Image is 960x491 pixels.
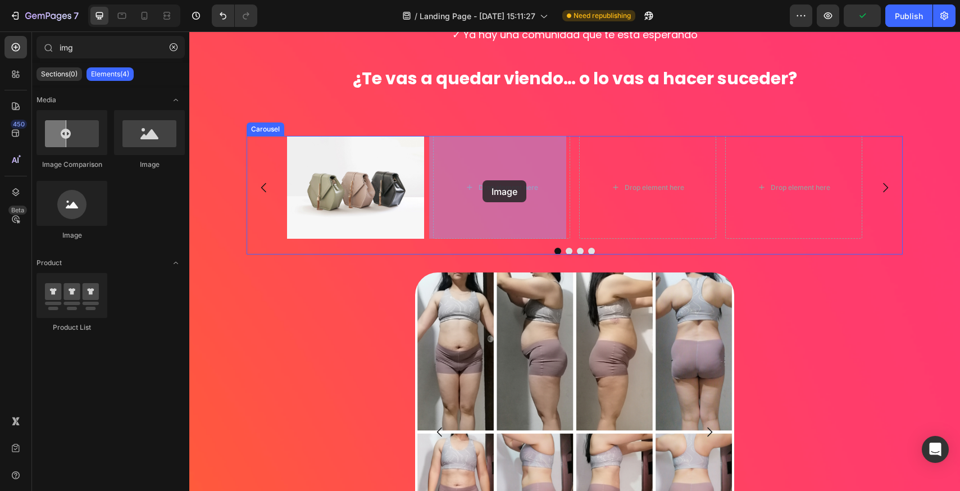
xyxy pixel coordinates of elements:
[37,160,107,170] div: Image Comparison
[189,31,960,491] iframe: Design area
[415,10,417,22] span: /
[37,230,107,240] div: Image
[212,4,257,27] div: Undo/Redo
[37,322,107,333] div: Product List
[895,10,923,22] div: Publish
[37,95,56,105] span: Media
[37,258,62,268] span: Product
[91,70,129,79] p: Elements(4)
[114,160,185,170] div: Image
[37,36,185,58] input: Search Sections & Elements
[4,4,84,27] button: 7
[8,206,27,215] div: Beta
[885,4,932,27] button: Publish
[41,70,78,79] p: Sections(0)
[922,436,949,463] div: Open Intercom Messenger
[167,91,185,109] span: Toggle open
[420,10,535,22] span: Landing Page - [DATE] 15:11:27
[11,120,27,129] div: 450
[167,254,185,272] span: Toggle open
[74,9,79,22] p: 7
[574,11,631,21] span: Need republishing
